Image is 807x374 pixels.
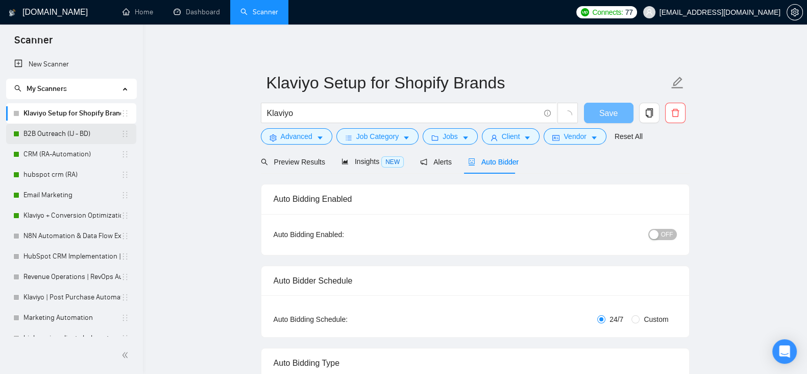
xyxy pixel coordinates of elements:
[6,185,136,205] li: Email Marketing
[266,70,669,96] input: Scanner name...
[240,8,278,16] a: searchScanner
[6,328,136,348] li: high paying clients hubspot crm
[482,128,540,145] button: userClientcaret-down
[639,103,659,123] button: copy
[524,134,531,142] span: caret-down
[431,134,438,142] span: folder
[665,103,686,123] button: delete
[121,130,129,138] span: holder
[23,205,121,226] a: Klaviyo + Conversion Optimization
[23,124,121,144] a: B2B Outreach (IJ - BD)
[502,131,520,142] span: Client
[592,7,623,18] span: Connects:
[6,267,136,287] li: Revenue Operations | RevOps Audit | Sales Optimization (Imran RevOps profile)
[274,184,677,214] div: Auto Bidding Enabled
[356,131,399,142] span: Job Category
[625,7,633,18] span: 77
[640,314,672,325] span: Custom
[9,5,16,21] img: logo
[23,226,121,246] a: N8N Automation & Data Flow Expert ([PERSON_NAME])
[581,8,589,16] img: upwork-logo.png
[274,266,677,295] div: Auto Bidder Schedule
[261,158,268,166] span: search
[336,128,419,145] button: barsJob Categorycaret-down
[6,205,136,226] li: Klaviyo + Conversion Optimization
[274,314,408,325] div: Auto Bidding Schedule:
[584,103,633,123] button: Save
[6,226,136,246] li: N8N Automation & Data Flow Expert (Ali)
[6,124,136,144] li: B2B Outreach (IJ - BD)
[544,110,551,116] span: info-circle
[281,131,312,142] span: Advanced
[121,314,129,322] span: holder
[341,158,349,165] span: area-chart
[23,185,121,205] a: Email Marketing
[420,158,452,166] span: Alerts
[121,109,129,118] span: holder
[23,308,121,328] a: Marketing Automation
[274,229,408,240] div: Auto Bidding Enabled:
[491,134,498,142] span: user
[23,287,121,308] a: Klaviyo | Post Purchase Automation (Mujahid)
[6,287,136,308] li: Klaviyo | Post Purchase Automation (Mujahid)
[6,54,136,75] li: New Scanner
[14,85,21,92] span: search
[403,134,410,142] span: caret-down
[646,9,653,16] span: user
[443,131,458,142] span: Jobs
[787,4,803,20] button: setting
[6,165,136,185] li: hubspot crm (RA)
[121,293,129,301] span: holder
[666,108,685,118] span: delete
[468,158,475,166] span: robot
[121,350,132,360] span: double-left
[381,156,404,168] span: NEW
[544,128,606,145] button: idcardVendorcaret-down
[261,128,332,145] button: settingAdvancedcaret-down
[27,84,67,93] span: My Scanners
[640,108,659,118] span: copy
[121,252,129,261] span: holder
[23,328,121,348] a: high paying clients hubspot crm
[23,246,121,267] a: HubSpot CRM Implementation | Migration (Imran)
[267,107,540,120] input: Search Freelance Jobs...
[462,134,469,142] span: caret-down
[605,314,627,325] span: 24/7
[121,232,129,240] span: holder
[270,134,277,142] span: setting
[615,131,643,142] a: Reset All
[14,84,67,93] span: My Scanners
[423,128,478,145] button: folderJobscaret-down
[420,158,427,166] span: notification
[121,273,129,281] span: holder
[345,134,352,142] span: bars
[121,191,129,199] span: holder
[661,229,673,240] span: OFF
[772,339,797,364] div: Open Intercom Messenger
[6,246,136,267] li: HubSpot CRM Implementation | Migration (Imran)
[23,103,121,124] a: Klaviyo Setup for Shopify Brands
[468,158,519,166] span: Auto Bidder
[316,134,324,142] span: caret-down
[174,8,220,16] a: dashboardDashboard
[591,134,598,142] span: caret-down
[261,158,325,166] span: Preview Results
[599,107,618,120] span: Save
[121,171,129,179] span: holder
[121,150,129,158] span: holder
[671,76,684,89] span: edit
[14,54,128,75] a: New Scanner
[123,8,153,16] a: homeHome
[6,144,136,165] li: CRM (RA-Automation)
[121,334,129,342] span: holder
[121,212,129,220] span: holder
[552,134,559,142] span: idcard
[6,308,136,328] li: Marketing Automation
[6,33,61,54] span: Scanner
[23,165,121,185] a: hubspot crm (RA)
[564,131,586,142] span: Vendor
[341,157,404,166] span: Insights
[787,8,803,16] a: setting
[23,144,121,165] a: CRM (RA-Automation)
